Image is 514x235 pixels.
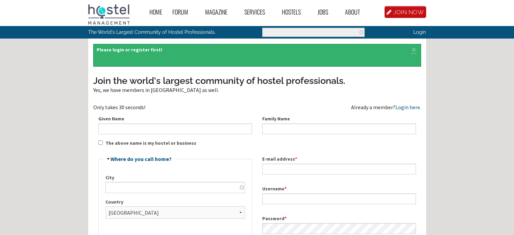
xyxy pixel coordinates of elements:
[98,115,252,122] label: Given Name
[111,156,172,162] a: Where do you call home?
[262,115,416,122] label: Family Name
[262,164,416,174] input: A valid e-mail address. All e-mails from the system will be sent to this address. The e-mail addr...
[93,87,421,93] div: Yes, we have members in [GEOGRAPHIC_DATA] as well.
[105,140,196,147] label: The above name is my hostel or business
[285,215,287,221] span: This field is required.
[262,28,365,37] input: Enter the terms you wish to search for.
[167,4,200,20] a: Forum
[262,156,416,163] label: E-mail address
[262,215,416,222] label: Password
[144,4,167,20] a: Home
[88,26,229,38] p: The World's Largest Community of Hostel Professionals.
[105,198,245,206] label: Country
[239,4,277,20] a: Services
[262,185,416,192] label: Username
[295,156,297,162] span: This field is required.
[385,6,426,18] a: JOIN NOW
[93,44,421,67] div: Please login or register first!
[285,186,287,192] span: This field is required.
[93,104,257,110] div: Only takes 30 seconds!
[351,104,421,110] div: Already a member?
[88,4,130,25] img: Hostel Management Home
[340,4,372,20] a: About
[413,29,426,35] a: Login
[410,48,418,51] a: ×
[277,4,313,20] a: Hostels
[105,174,245,181] label: City
[200,4,239,20] a: Magazine
[93,74,421,87] h3: Join the world's largest community of hostel professionals.
[262,193,416,204] input: Spaces are allowed; punctuation is not allowed except for periods, hyphens, apostrophes, and unde...
[395,104,421,111] a: Login here.
[313,4,340,20] a: Jobs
